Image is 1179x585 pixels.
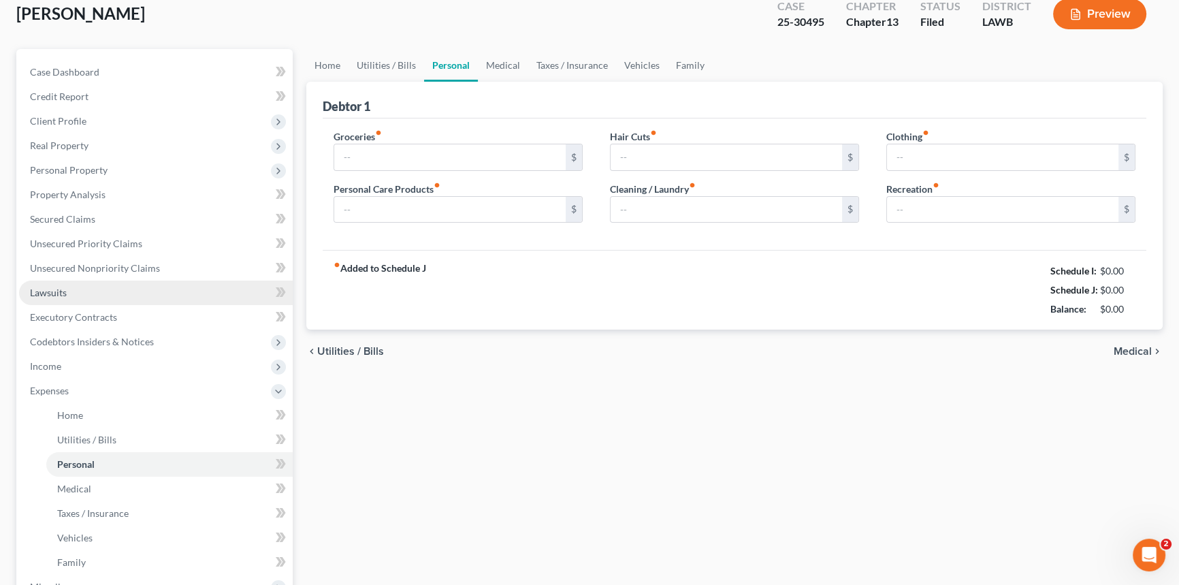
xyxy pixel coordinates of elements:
span: Real Property [30,140,88,151]
i: fiber_manual_record [689,182,696,189]
button: Medical chevron_right [1114,346,1163,357]
span: Medical [57,483,91,494]
i: fiber_manual_record [434,182,440,189]
span: Executory Contracts [30,311,117,323]
span: Expenses [30,385,69,396]
div: $ [842,197,858,223]
a: Vehicles [46,526,293,550]
label: Clothing [886,129,929,144]
a: Unsecured Priority Claims [19,232,293,256]
a: Family [668,49,713,82]
span: Personal [57,458,95,470]
span: Unsecured Nonpriority Claims [30,262,160,274]
span: Income [30,360,61,372]
span: 2 [1161,539,1172,550]
span: Codebtors Insiders & Notices [30,336,154,347]
i: fiber_manual_record [933,182,939,189]
a: Personal [424,49,478,82]
a: Executory Contracts [19,305,293,330]
strong: Schedule I: [1050,265,1097,276]
strong: Balance: [1050,303,1086,315]
span: Medical [1114,346,1152,357]
span: Unsecured Priority Claims [30,238,142,249]
i: chevron_right [1152,346,1163,357]
span: Credit Report [30,91,88,102]
a: Home [306,49,349,82]
label: Personal Care Products [334,182,440,196]
input: -- [887,144,1118,170]
a: Unsecured Nonpriority Claims [19,256,293,281]
div: $0.00 [1100,264,1136,278]
span: Taxes / Insurance [57,507,129,519]
div: Filed [920,14,960,30]
a: Taxes / Insurance [46,501,293,526]
a: Credit Report [19,84,293,109]
input: -- [334,197,566,223]
div: $ [842,144,858,170]
a: Case Dashboard [19,60,293,84]
strong: Schedule J: [1050,284,1098,296]
span: Secured Claims [30,213,95,225]
a: Lawsuits [19,281,293,305]
a: Medical [478,49,528,82]
span: Lawsuits [30,287,67,298]
span: Personal Property [30,164,108,176]
input: -- [334,144,566,170]
a: Family [46,550,293,575]
a: Utilities / Bills [349,49,424,82]
a: Secured Claims [19,207,293,232]
span: Home [57,409,83,421]
span: Utilities / Bills [317,346,384,357]
input: -- [611,144,842,170]
a: Medical [46,477,293,501]
div: $0.00 [1100,302,1136,316]
div: Debtor 1 [323,98,370,114]
input: -- [611,197,842,223]
i: chevron_left [306,346,317,357]
label: Groceries [334,129,382,144]
div: $ [566,197,582,223]
input: -- [887,197,1118,223]
div: $ [1118,144,1135,170]
iframe: Intercom live chat [1133,539,1165,571]
a: Home [46,403,293,428]
div: LAWB [982,14,1031,30]
label: Hair Cuts [610,129,657,144]
button: chevron_left Utilities / Bills [306,346,384,357]
div: $ [566,144,582,170]
label: Cleaning / Laundry [610,182,696,196]
label: Recreation [886,182,939,196]
span: Case Dashboard [30,66,99,78]
span: Client Profile [30,115,86,127]
i: fiber_manual_record [375,129,382,136]
a: Vehicles [616,49,668,82]
div: Chapter [846,14,899,30]
a: Property Analysis [19,183,293,207]
i: fiber_manual_record [922,129,929,136]
div: 25-30495 [777,14,824,30]
span: 13 [886,15,899,28]
span: Family [57,556,86,568]
strong: Added to Schedule J [334,262,426,319]
span: Vehicles [57,532,93,543]
a: Taxes / Insurance [528,49,616,82]
span: Property Analysis [30,189,106,200]
a: Personal [46,452,293,477]
div: $0.00 [1100,283,1136,297]
a: Utilities / Bills [46,428,293,452]
span: Utilities / Bills [57,434,116,445]
span: [PERSON_NAME] [16,3,145,23]
i: fiber_manual_record [334,262,340,268]
i: fiber_manual_record [650,129,657,136]
div: $ [1118,197,1135,223]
